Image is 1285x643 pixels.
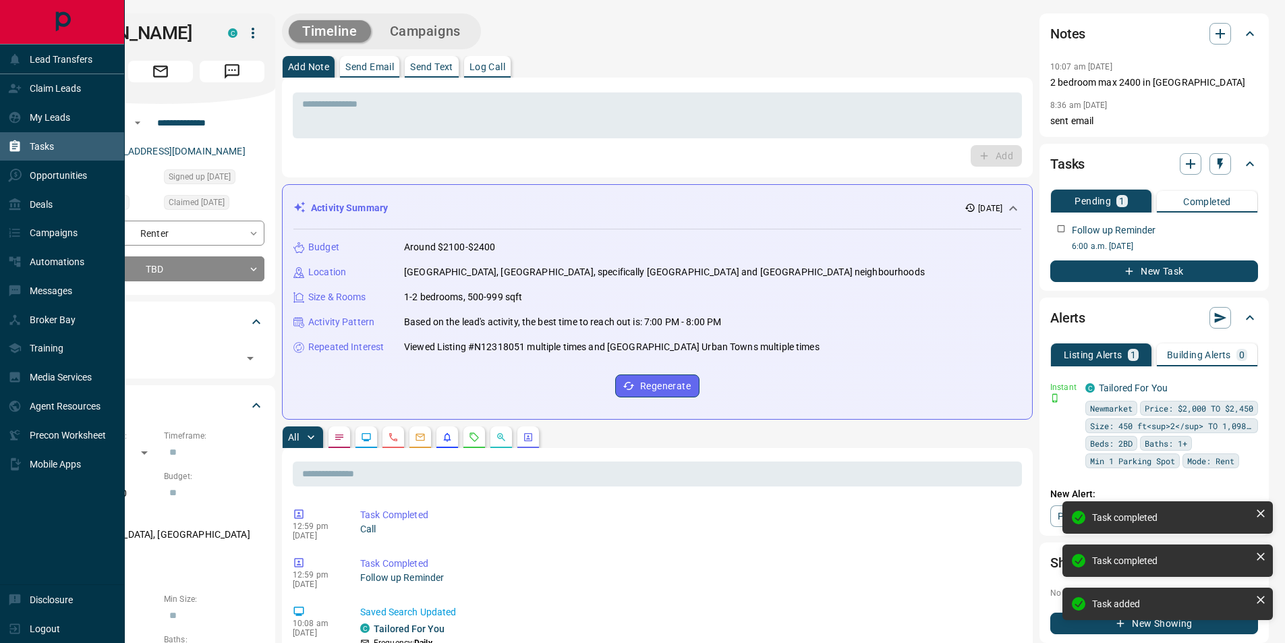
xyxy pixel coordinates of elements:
[360,571,1017,585] p: Follow up Reminder
[1050,153,1085,175] h2: Tasks
[1183,197,1231,206] p: Completed
[200,61,264,82] span: Message
[1099,383,1168,393] a: Tailored For You
[228,28,237,38] div: condos.ca
[164,593,264,605] p: Min Size:
[57,389,264,422] div: Criteria
[57,511,264,524] p: Areas Searched:
[1085,383,1095,393] div: condos.ca
[1050,260,1258,282] button: New Task
[1050,302,1258,334] div: Alerts
[1050,547,1258,579] div: Showings
[1090,419,1253,432] span: Size: 450 ft<sup>2</sup> TO 1,098 ft<sup>2</sup>
[293,531,340,540] p: [DATE]
[1050,101,1108,110] p: 8:36 am [DATE]
[1050,381,1077,393] p: Instant
[308,265,346,279] p: Location
[293,628,340,638] p: [DATE]
[57,306,264,338] div: Tags
[978,202,1002,215] p: [DATE]
[1119,196,1124,206] p: 1
[1050,62,1112,72] p: 10:07 am [DATE]
[1064,350,1122,360] p: Listing Alerts
[415,432,426,443] svg: Emails
[1050,148,1258,180] div: Tasks
[57,553,264,565] p: Motivation:
[57,256,264,281] div: TBD
[1075,196,1111,206] p: Pending
[293,196,1021,221] div: Activity Summary[DATE]
[469,62,505,72] p: Log Call
[308,290,366,304] p: Size & Rooms
[293,570,340,580] p: 12:59 pm
[404,240,495,254] p: Around $2100-$2400
[615,374,699,397] button: Regenerate
[1131,350,1136,360] p: 1
[1090,437,1133,450] span: Beds: 2BD
[164,195,264,214] div: Fri Sep 12 2025
[496,432,507,443] svg: Opportunities
[376,20,474,43] button: Campaigns
[1092,598,1250,609] div: Task added
[1050,587,1258,599] p: No showings booked
[289,20,371,43] button: Timeline
[1187,454,1234,468] span: Mode: Rent
[1050,76,1258,90] p: 2 bedroom max 2400 in [GEOGRAPHIC_DATA]
[360,623,370,633] div: condos.ca
[361,432,372,443] svg: Lead Browsing Activity
[1050,114,1258,128] p: sent email
[130,115,146,131] button: Open
[360,557,1017,571] p: Task Completed
[1050,505,1120,527] a: Property
[1167,350,1231,360] p: Building Alerts
[241,349,260,368] button: Open
[1072,240,1258,252] p: 6:00 a.m. [DATE]
[57,221,264,246] div: Renter
[469,432,480,443] svg: Requests
[404,290,522,304] p: 1-2 bedrooms, 500-999 sqft
[169,196,225,209] span: Claimed [DATE]
[1092,512,1250,523] div: Task completed
[164,169,264,188] div: Thu Sep 11 2025
[1050,18,1258,50] div: Notes
[293,580,340,589] p: [DATE]
[57,524,264,546] p: [GEOGRAPHIC_DATA], [GEOGRAPHIC_DATA]
[1050,23,1085,45] h2: Notes
[1050,307,1085,329] h2: Alerts
[1050,393,1060,403] svg: Push Notification Only
[311,201,388,215] p: Activity Summary
[1145,437,1187,450] span: Baths: 1+
[288,62,329,72] p: Add Note
[164,430,264,442] p: Timeframe:
[288,432,299,442] p: All
[1050,487,1258,501] p: New Alert:
[293,522,340,531] p: 12:59 pm
[1050,613,1258,634] button: New Showing
[404,315,721,329] p: Based on the lead's activity, the best time to reach out is: 7:00 PM - 8:00 PM
[523,432,534,443] svg: Agent Actions
[360,605,1017,619] p: Saved Search Updated
[57,22,208,44] h1: [PERSON_NAME]
[1050,552,1108,574] h2: Showings
[1145,401,1253,415] span: Price: $2,000 TO $2,450
[128,61,193,82] span: Email
[164,470,264,482] p: Budget:
[93,146,246,157] a: [EMAIL_ADDRESS][DOMAIN_NAME]
[388,432,399,443] svg: Calls
[360,522,1017,536] p: Call
[345,62,394,72] p: Send Email
[404,340,820,354] p: Viewed Listing #N12318051 multiple times and [GEOGRAPHIC_DATA] Urban Towns multiple times
[169,170,231,184] span: Signed up [DATE]
[1239,350,1245,360] p: 0
[308,340,384,354] p: Repeated Interest
[334,432,345,443] svg: Notes
[374,623,445,634] a: Tailored For You
[308,240,339,254] p: Budget
[1090,454,1175,468] span: Min 1 Parking Spot
[410,62,453,72] p: Send Text
[308,315,374,329] p: Activity Pattern
[1092,555,1250,566] div: Task completed
[293,619,340,628] p: 10:08 am
[442,432,453,443] svg: Listing Alerts
[404,265,925,279] p: [GEOGRAPHIC_DATA], [GEOGRAPHIC_DATA], specifically [GEOGRAPHIC_DATA] and [GEOGRAPHIC_DATA] neighb...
